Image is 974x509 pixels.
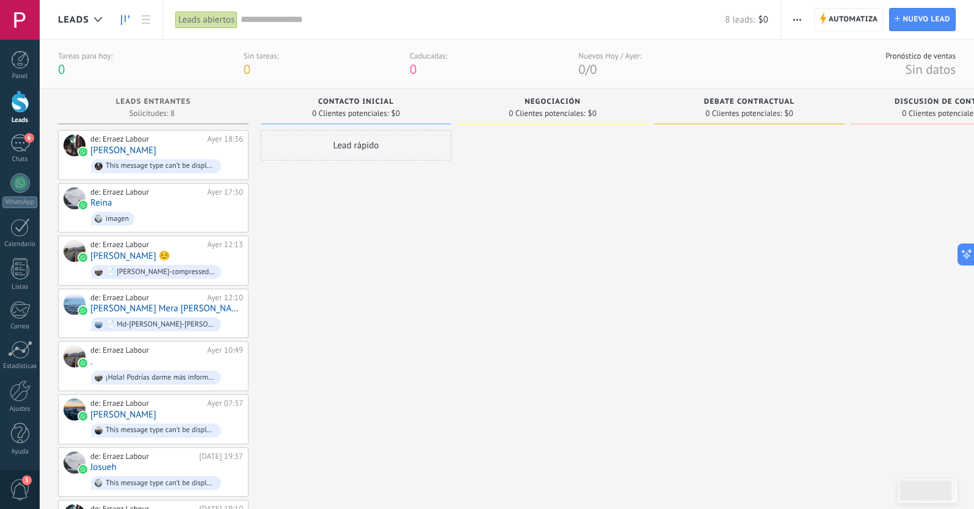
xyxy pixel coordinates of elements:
div: Pronóstico de ventas [885,51,956,61]
div: Chats [2,156,38,164]
div: de: Erraez Labour [90,240,203,250]
div: de: Erraez Labour [90,187,203,197]
div: Leads Entrantes [64,98,242,108]
div: Liz Mera Flores [64,293,85,315]
span: Leads Entrantes [116,98,191,106]
span: 6 [24,133,34,143]
span: 3 [22,475,32,485]
div: de: Erraez Labour [90,293,203,303]
span: Leads [58,14,89,26]
div: Tareas para hoy: [58,51,112,61]
a: [PERSON_NAME] ☺️ [90,251,170,261]
div: Ayuda [2,448,38,456]
div: Ayer 18:36 [207,134,243,144]
div: Ajustes [2,405,38,413]
a: Leads [115,8,136,32]
span: 0 Clientes potenciales: [705,110,782,117]
img: waba.svg [79,306,87,315]
span: 0 [578,61,585,78]
span: 0 [410,61,416,78]
img: waba.svg [79,148,87,156]
div: This message type can’t be displayed because it’s not supported yet. [106,426,216,435]
div: . [64,345,85,367]
span: Nuevo lead [903,9,950,31]
a: Nuevo lead [889,8,956,31]
div: Ayer 17:30 [207,187,243,197]
div: 📄 [PERSON_NAME]-compressed.pdf [106,268,216,276]
div: WhatsApp [2,197,37,208]
div: Andrés Cañas [64,399,85,421]
img: waba.svg [79,465,87,474]
div: Maggie ☺️ [64,240,85,262]
span: 0 Clientes potenciales: [312,110,388,117]
div: Panel [2,73,38,81]
div: Ayer 12:13 [207,240,243,250]
div: Negociación [463,98,642,108]
img: waba.svg [79,201,87,209]
div: This message type can’t be displayed because it’s not supported yet. [106,162,216,170]
div: de: Erraez Labour [90,452,195,461]
button: Más [788,8,806,31]
div: Ayer 07:37 [207,399,243,408]
div: de: Erraez Labour [90,399,203,408]
div: 📄 Md-[PERSON_NAME]-[PERSON_NAME]-Hoja-de-Vida.pdf [106,320,216,329]
div: de: Erraez Labour [90,134,203,144]
div: Lead rápido [261,130,451,161]
div: Ayer 10:49 [207,345,243,355]
span: Contacto inicial [318,98,394,106]
span: Debate contractual [704,98,794,106]
div: Nuevos Hoy / Ayer: [578,51,641,61]
a: [PERSON_NAME] Mera [PERSON_NAME] [90,303,243,314]
span: 0 [244,61,250,78]
span: 0 Clientes potenciales: [509,110,585,117]
div: Betty González [64,134,85,156]
div: Correo [2,323,38,331]
span: 0 [590,61,597,78]
div: Josueh [64,452,85,474]
a: Automatiza [814,8,884,31]
span: $0 [391,110,400,117]
a: Lista [136,8,156,32]
a: [PERSON_NAME] [90,145,156,156]
img: waba.svg [79,253,87,262]
span: 8 leads: [725,14,755,26]
div: imagen [106,215,129,223]
div: Caducadas: [410,51,448,61]
div: Ayer 12:10 [207,293,243,303]
div: Leads abiertos [175,11,238,29]
div: This message type can’t be displayed because it’s not supported yet. [106,479,216,488]
div: Debate contractual [660,98,838,108]
div: Contacto inicial [267,98,445,108]
span: Negociación [525,98,581,106]
div: Listas [2,283,38,291]
span: Sin datos [905,61,956,78]
div: ¡Hola! Podrías darme más información de... [106,374,216,382]
div: Estadísticas [2,363,38,370]
div: de: Erraez Labour [90,345,203,355]
img: waba.svg [79,412,87,421]
span: Solicitudes: 8 [129,110,175,117]
a: [PERSON_NAME] [90,410,156,420]
img: waba.svg [79,359,87,367]
span: $0 [588,110,597,117]
div: Reina [64,187,85,209]
a: . [90,356,92,367]
span: / [586,61,590,78]
div: Leads [2,117,38,125]
span: 0 [58,61,65,78]
span: $0 [758,14,768,26]
a: Reina [90,198,112,208]
a: Josueh [90,462,117,472]
div: [DATE] 19:37 [199,452,243,461]
span: $0 [785,110,793,117]
div: Calendario [2,240,38,248]
div: Sin tareas: [244,51,279,61]
span: Automatiza [829,9,878,31]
